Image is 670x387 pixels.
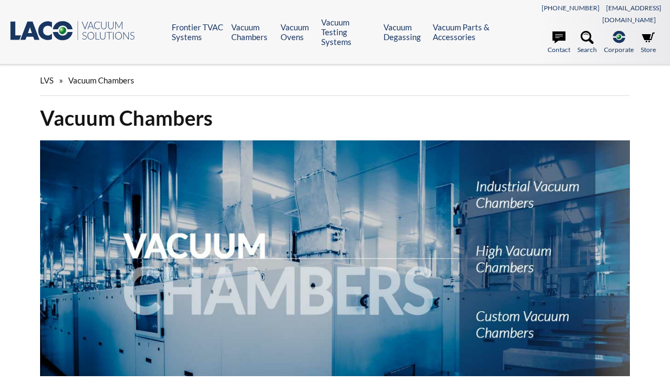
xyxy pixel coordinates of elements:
[321,17,375,47] a: Vacuum Testing Systems
[577,31,597,55] a: Search
[40,65,630,96] div: »
[172,22,223,42] a: Frontier TVAC Systems
[383,22,425,42] a: Vacuum Degassing
[548,31,570,55] a: Contact
[604,44,634,55] span: Corporate
[281,22,313,42] a: Vacuum Ovens
[231,22,272,42] a: Vacuum Chambers
[40,75,54,85] span: LVS
[641,31,656,55] a: Store
[602,4,661,24] a: [EMAIL_ADDRESS][DOMAIN_NAME]
[40,140,630,377] img: Vacuum Chambers
[68,75,134,85] span: Vacuum Chambers
[433,22,495,42] a: Vacuum Parts & Accessories
[40,105,630,131] h1: Vacuum Chambers
[542,4,600,12] a: [PHONE_NUMBER]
